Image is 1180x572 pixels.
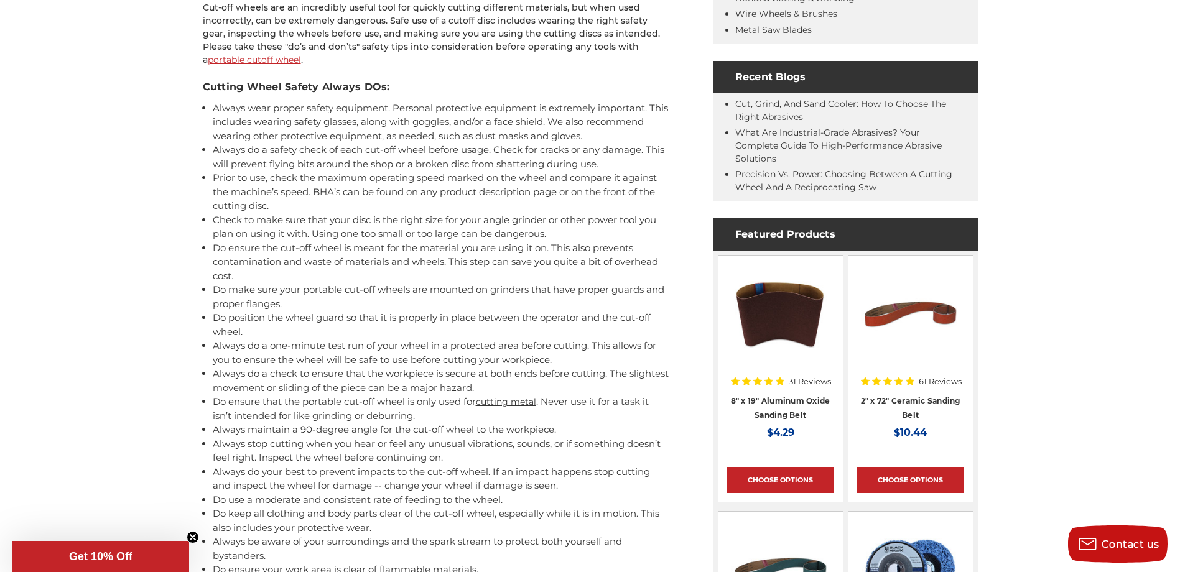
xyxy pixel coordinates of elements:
a: Metal Saw Blades [735,24,812,35]
span: $10.44 [894,427,927,438]
a: Choose Options [727,467,834,493]
li: Check to make sure that your disc is the right size for your angle grinder or other power tool yo... [213,213,669,241]
a: Cut, Grind, and Sand Cooler: How to Choose the Right Abrasives [735,98,946,122]
p: Cut-off wheels are an incredibly useful tool for quickly cutting different materials, but when us... [203,1,669,67]
h4: Recent Blogs [713,61,978,93]
li: Always do your best to prevent impacts to the cut-off wheel. If an impact happens stop cutting an... [213,465,669,493]
span: 31 Reviews [789,377,831,385]
li: Always do a one-minute test run of your wheel in a protected area before cutting. This allows for... [213,339,669,367]
li: Do position the wheel guard so that it is properly in place between the operator and the cut-off ... [213,311,669,339]
li: Always be aware of your surroundings and the spark stream to protect both yourself and bystanders. [213,535,669,563]
li: Always stop cutting when you hear or feel any unusual vibrations, sounds, or if something doesn’t... [213,437,669,465]
div: Get 10% OffClose teaser [12,541,189,572]
li: Always do a check to ensure that the workpiece is secure at both ends before cutting. The slighte... [213,367,669,395]
li: Always maintain a 90-degree angle for the cut-off wheel to the workpiece. [213,423,669,437]
a: Wire Wheels & Brushes [735,8,837,19]
button: Close teaser [187,531,199,543]
li: Do keep all clothing and body parts clear of the cut-off wheel, especially while it is in motion.... [213,507,669,535]
img: aluminum oxide 8x19 sanding belt [731,264,830,364]
h3: Cutting Wheel Safety Always DOs: [203,80,669,95]
a: Choose Options [857,467,964,493]
li: Do use a moderate and consistent rate of feeding to the wheel. [213,493,669,507]
li: Do make sure your portable cut-off wheels are mounted on grinders that have proper guards and pro... [213,283,669,311]
li: Prior to use, check the maximum operating speed marked on the wheel and compare it against the ma... [213,171,669,213]
li: Do ensure the cut-off wheel is meant for the material you are using it on. This also prevents con... [213,241,669,284]
h4: Featured Products [713,218,978,251]
span: Contact us [1102,538,1159,550]
a: 8" x 19" Aluminum Oxide Sanding Belt [731,396,830,420]
a: What Are Industrial-Grade Abrasives? Your Complete Guide to High-Performance Abrasive Solutions [735,127,942,164]
li: Always do a safety check of each cut-off wheel before usage. Check for cracks or any damage. This... [213,143,669,171]
a: aluminum oxide 8x19 sanding belt [727,264,834,371]
span: 61 Reviews [919,377,962,385]
a: 2" x 72" Ceramic Pipe Sanding Belt [857,264,964,371]
a: 2" x 72" Ceramic Sanding Belt [861,396,960,420]
a: Precision vs. Power: Choosing Between a Cutting Wheel and a Reciprocating Saw [735,168,952,193]
span: $4.29 [767,427,794,438]
li: Do ensure that the portable cut-off wheel is only used for . Never use it for a task it isn’t int... [213,395,669,423]
a: cutting metal [476,396,536,407]
li: Always wear proper safety equipment. Personal protective equipment is extremely important. This i... [213,101,669,144]
img: 2" x 72" Ceramic Pipe Sanding Belt [861,264,960,364]
button: Contact us [1068,525,1168,563]
a: portable cutoff wheel [208,54,301,65]
span: Get 10% Off [69,550,132,563]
